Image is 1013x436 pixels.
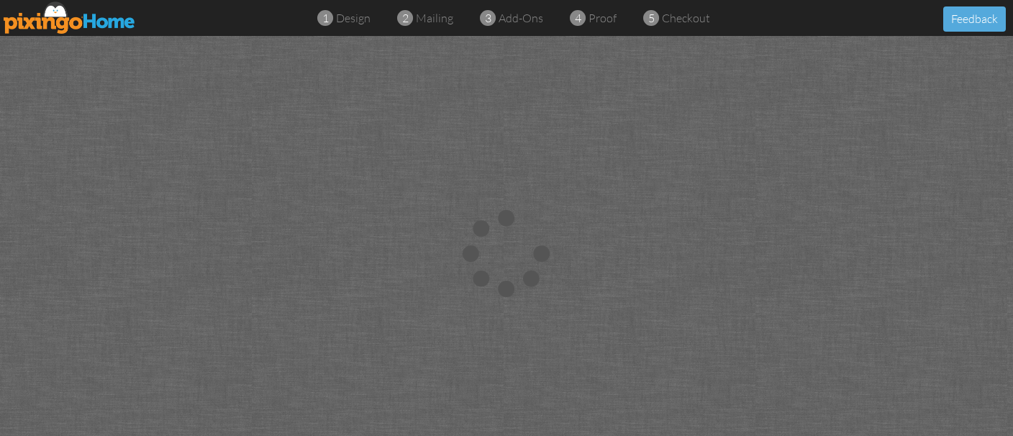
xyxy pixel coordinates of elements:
span: 3 [485,10,491,27]
span: 5 [648,10,655,27]
span: proof [589,11,617,25]
span: 1 [322,10,329,27]
img: pixingo logo [4,1,136,34]
span: checkout [662,11,710,25]
span: mailing [416,11,453,25]
span: add-ons [499,11,543,25]
span: design [336,11,371,25]
button: Feedback [943,6,1006,32]
span: 2 [402,10,409,27]
span: 4 [575,10,581,27]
